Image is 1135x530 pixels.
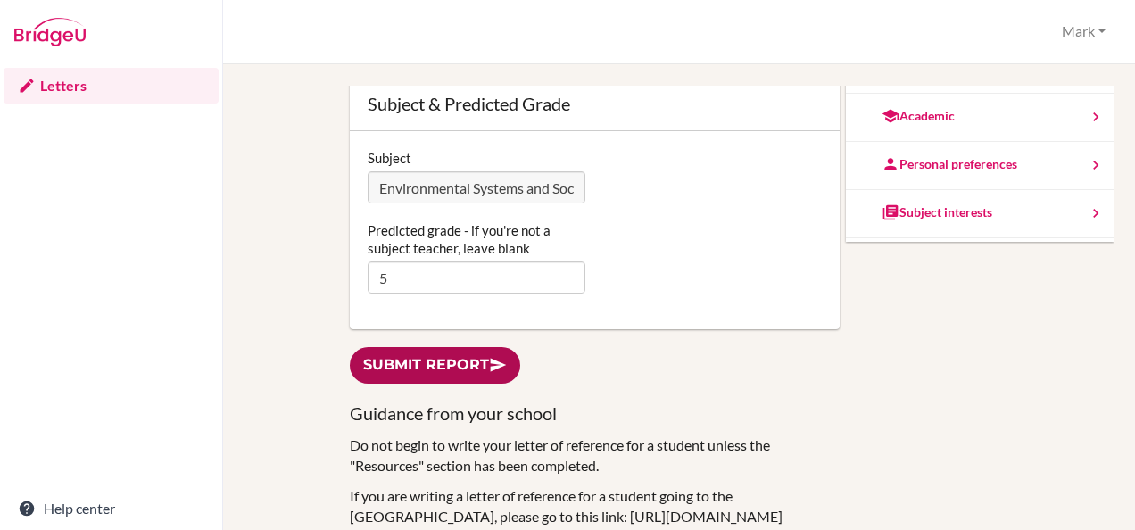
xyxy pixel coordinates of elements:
img: Bridge-U [14,18,86,46]
a: Personal preferences [846,142,1114,190]
a: Subject interests [846,190,1114,238]
p: If you are writing a letter of reference for a student going to the [GEOGRAPHIC_DATA], please go ... [350,486,840,527]
h3: Guidance from your school [350,402,840,426]
div: Academic [882,107,955,125]
a: Help center [4,491,219,526]
label: Subject [368,149,411,167]
div: Personal preferences [882,155,1017,173]
a: Strategy Advisor [846,238,1114,286]
a: Letters [4,68,219,104]
a: Submit report [350,347,520,384]
label: Predicted grade - if you're not a subject teacher, leave blank [368,221,585,257]
button: Mark [1054,15,1114,48]
a: Academic [846,94,1114,142]
p: Do not begin to write your letter of reference for a student unless the "Resources" section has b... [350,435,840,476]
div: Subject interests [882,203,992,221]
div: Subject & Predicted Grade [368,95,822,112]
